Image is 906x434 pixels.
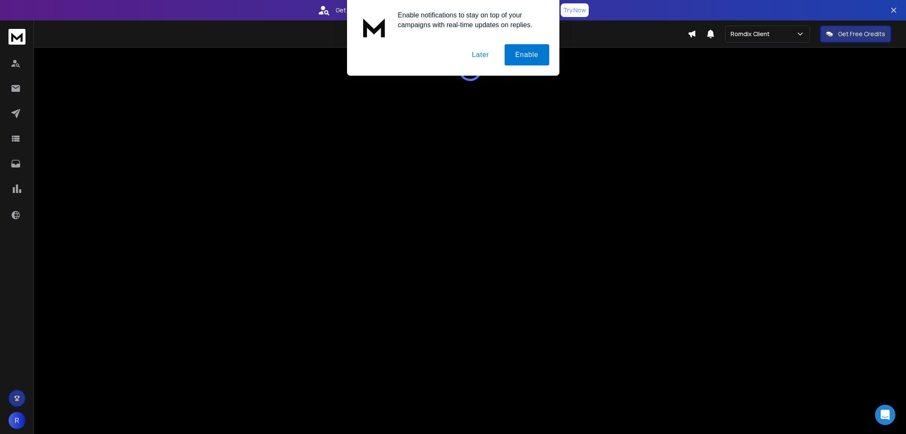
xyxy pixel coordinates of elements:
button: Later [461,44,500,65]
button: R [8,412,25,429]
button: Enable [505,44,549,65]
div: Open Intercom Messenger [875,405,895,425]
img: notification icon [357,10,391,44]
div: Enable notifications to stay on top of your campaigns with real-time updates on replies. [391,10,549,30]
